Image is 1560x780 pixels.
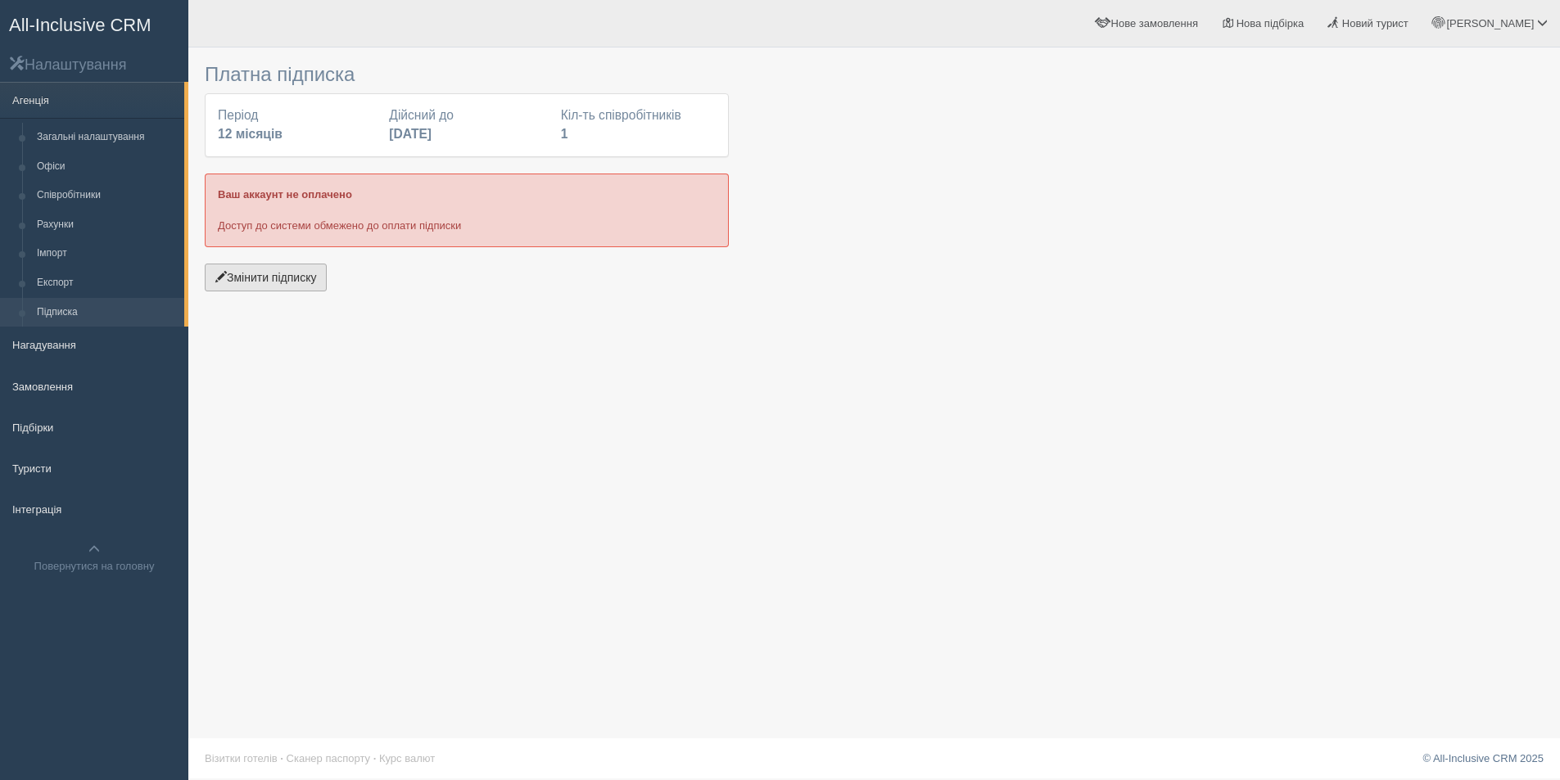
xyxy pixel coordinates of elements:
[205,64,729,85] h3: Платна підписка
[29,298,184,327] a: Підписка
[373,752,377,764] span: ·
[1422,752,1544,764] a: © All-Inclusive CRM 2025
[205,264,327,291] button: Змінити підписку
[29,181,184,210] a: Співробітники
[287,752,370,764] a: Сканер паспорту
[29,210,184,240] a: Рахунки
[1446,17,1534,29] span: [PERSON_NAME]
[381,106,552,144] div: Дійсний до
[29,152,184,182] a: Офіси
[29,239,184,268] a: Імпорт
[280,752,283,764] span: ·
[561,127,568,141] b: 1
[389,127,432,141] b: [DATE]
[29,268,184,298] a: Експорт
[205,174,729,246] div: Доступ до системи обмежено до оплати підписки
[218,188,352,201] b: Ваш аккаунт не оплачено
[1342,17,1409,29] span: Новий турист
[29,123,184,152] a: Загальні налаштування
[553,106,724,144] div: Кіл-ть співробітників
[210,106,381,144] div: Період
[1,1,188,46] a: All-Inclusive CRM
[379,752,435,764] a: Курс валют
[1237,17,1305,29] span: Нова підбірка
[218,127,283,141] b: 12 місяців
[205,752,278,764] a: Візитки готелів
[1111,17,1198,29] span: Нове замовлення
[9,15,151,35] span: All-Inclusive CRM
